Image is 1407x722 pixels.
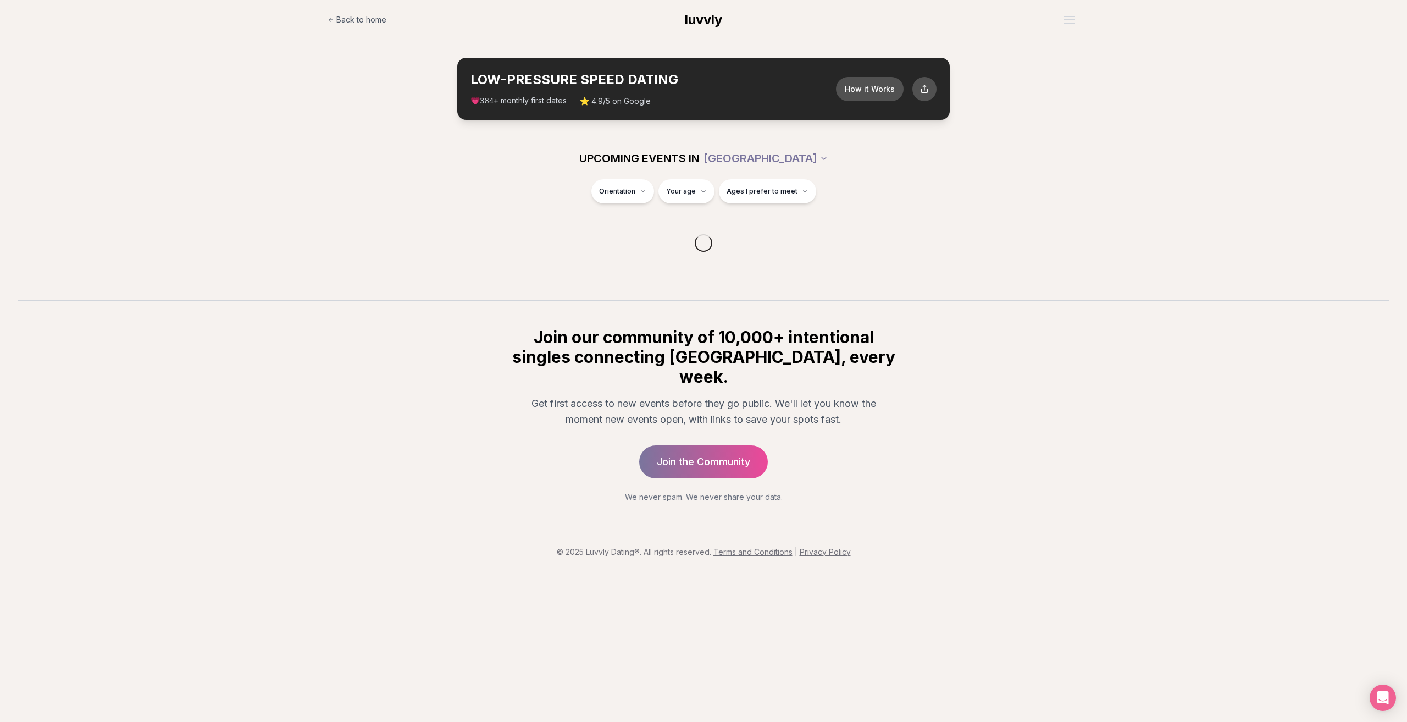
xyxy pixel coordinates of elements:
[685,11,722,29] a: luvvly
[719,179,816,203] button: Ages I prefer to meet
[9,547,1398,558] p: © 2025 Luvvly Dating®. All rights reserved.
[591,179,654,203] button: Orientation
[1370,685,1396,711] div: Open Intercom Messenger
[666,187,696,196] span: Your age
[510,492,897,503] p: We never spam. We never share your data.
[727,187,797,196] span: Ages I prefer to meet
[685,12,722,27] span: luvvly
[336,14,386,25] span: Back to home
[703,146,828,170] button: [GEOGRAPHIC_DATA]
[800,547,851,556] a: Privacy Policy
[580,96,651,107] span: ⭐ 4.9/5 on Google
[599,187,635,196] span: Orientation
[328,9,386,31] a: Back to home
[713,547,793,556] a: Terms and Conditions
[510,327,897,387] h2: Join our community of 10,000+ intentional singles connecting [GEOGRAPHIC_DATA], every week.
[836,77,904,101] button: How it Works
[579,151,699,166] span: UPCOMING EVENTS IN
[639,445,768,478] a: Join the Community
[470,95,567,107] span: 💗 + monthly first dates
[480,97,494,106] span: 384
[658,179,714,203] button: Your age
[795,547,797,556] span: |
[470,71,836,89] h2: LOW-PRESSURE SPEED DATING
[1060,12,1079,28] button: Open menu
[519,395,888,428] p: Get first access to new events before they go public. We'll let you know the moment new events op...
